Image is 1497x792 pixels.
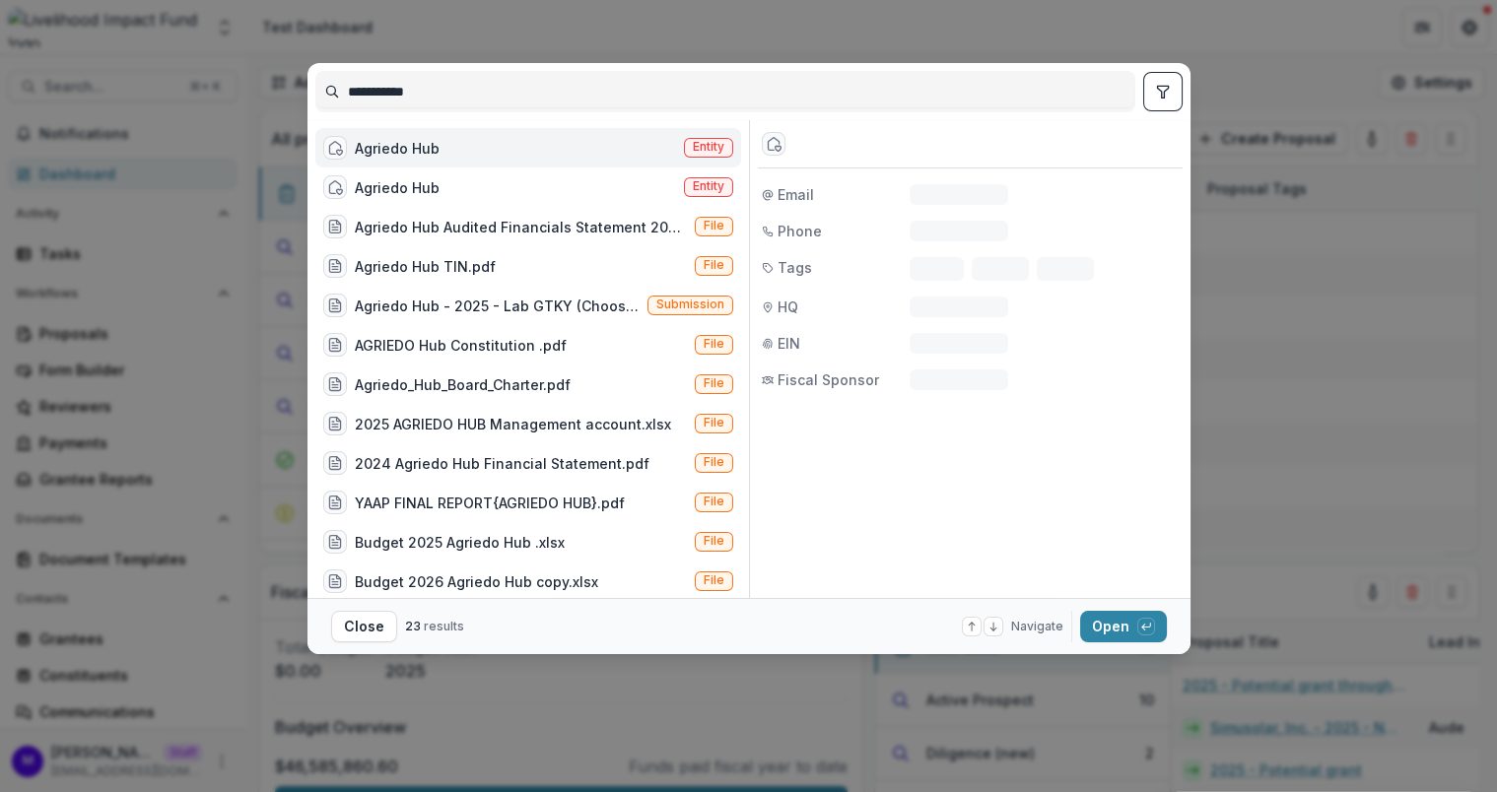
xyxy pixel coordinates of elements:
span: File [704,455,724,469]
div: Agriedo Hub Audited Financials Statement 2024.pdf [355,217,687,237]
span: Entity [693,179,724,193]
div: Agriedo Hub [355,138,440,159]
span: EIN [778,333,800,354]
div: Agriedo Hub [355,177,440,198]
span: HQ [778,297,798,317]
span: File [704,219,724,232]
span: File [704,337,724,351]
div: 2024 Agriedo Hub Financial Statement.pdf [355,453,649,474]
span: Phone [778,221,822,241]
span: File [704,416,724,429]
span: File [704,573,724,587]
span: Email [778,184,814,205]
span: File [704,258,724,272]
span: results [424,619,464,633]
span: File [704,495,724,508]
div: Budget 2026 Agriedo Hub copy.xlsx [355,571,598,592]
div: Agriedo Hub TIN.pdf [355,256,496,277]
div: 2025 AGRIEDO HUB Management account.xlsx [355,414,671,434]
div: AGRIEDO Hub Constitution .pdf [355,335,567,356]
div: Budget 2025 Agriedo Hub .xlsx [355,532,565,553]
span: Navigate [1011,618,1063,635]
span: File [704,534,724,548]
span: File [704,376,724,390]
span: Entity [693,140,724,154]
div: YAAP FINAL REPORT{AGRIEDO HUB}.pdf [355,493,625,513]
span: Tags [778,257,812,278]
span: Submission [656,297,724,311]
button: Open [1080,611,1167,642]
button: Close [331,611,397,642]
span: 23 [405,619,421,633]
span: Fiscal Sponsor [778,369,879,390]
button: toggle filters [1143,72,1183,111]
div: Agriedo_Hub_Board_Charter.pdf [355,374,571,395]
div: Agriedo Hub - 2025 - Lab GTKY (Choose this when adding a new proposal to the first stage of a pip... [355,296,640,316]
